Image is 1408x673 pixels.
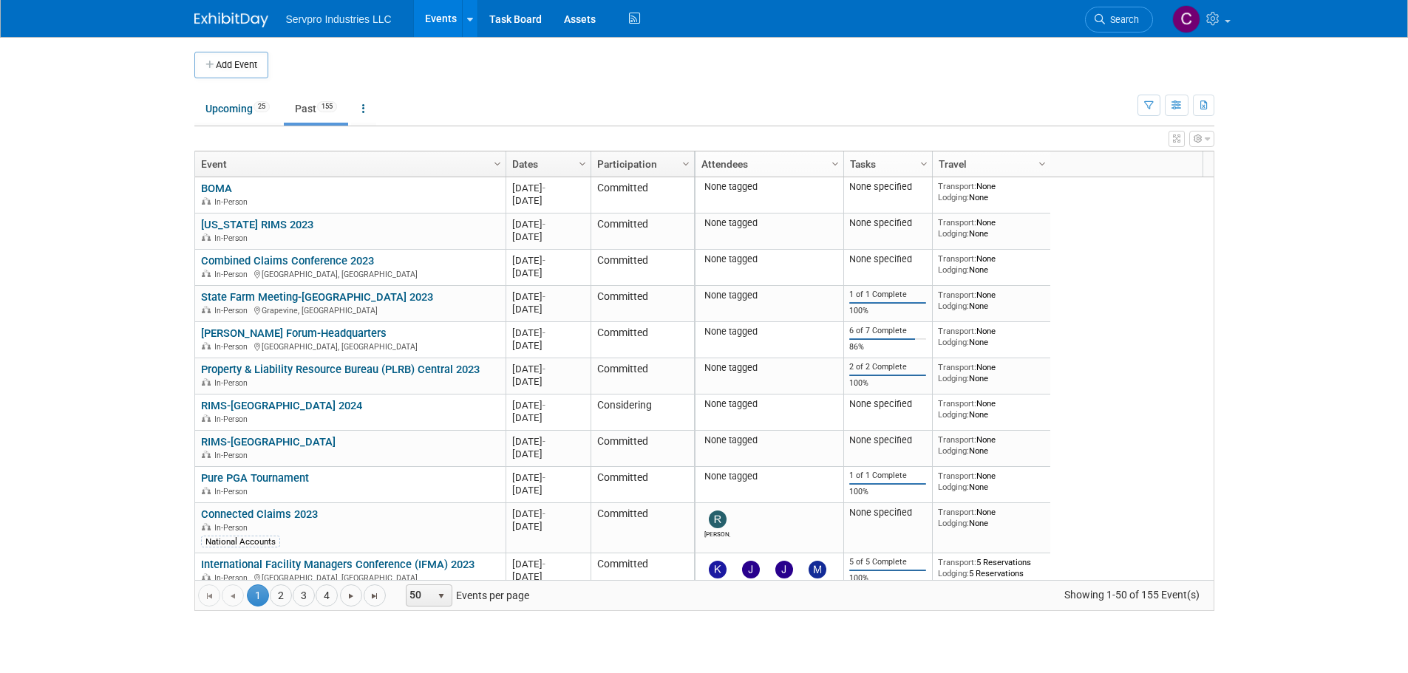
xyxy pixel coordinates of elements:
[286,13,392,25] span: Servpro Industries LLC
[591,503,694,553] td: Committed
[201,571,499,584] div: [GEOGRAPHIC_DATA], [GEOGRAPHIC_DATA]
[222,584,244,607] a: Go to the previous page
[202,487,211,494] img: In-Person Event
[1105,14,1139,25] span: Search
[938,181,1044,202] div: None None
[829,158,841,170] span: Column Settings
[938,253,1044,275] div: None None
[938,409,969,420] span: Lodging:
[849,306,926,316] div: 100%
[202,197,211,205] img: In-Person Event
[938,301,969,311] span: Lodging:
[512,182,584,194] div: [DATE]
[938,181,976,191] span: Transport:
[512,411,584,424] div: [DATE]
[201,558,475,571] a: International Facility Managers Conference (IFMA) 2023
[202,233,211,241] img: In-Person Event
[938,398,1044,420] div: None None
[247,584,269,607] span: 1
[194,52,268,78] button: Add Event
[701,398,837,410] div: None tagged
[939,151,1041,177] a: Travel
[938,326,976,336] span: Transport:
[849,378,926,389] div: 100%
[938,192,969,202] span: Lodging:
[512,558,584,570] div: [DATE]
[701,434,837,446] div: None tagged
[680,158,692,170] span: Column Settings
[254,101,270,112] span: 25
[701,471,837,482] div: None tagged
[591,431,694,467] td: Committed
[704,578,730,588] div: Kevin Wofford
[591,213,694,250] td: Committed
[849,471,926,481] div: 1 of 1 Complete
[489,151,506,174] a: Column Settings
[214,487,252,496] span: In-Person
[201,508,318,521] a: Connected Claims 2023
[738,578,763,588] div: Joanna Zwink
[543,291,545,302] span: -
[214,197,252,207] span: In-Person
[345,590,357,602] span: Go to the next page
[938,434,1044,456] div: None None
[709,561,727,578] img: Kevin Wofford
[201,536,280,547] div: National Accounts
[317,101,337,112] span: 155
[849,217,926,229] div: None specified
[512,570,584,583] div: [DATE]
[202,523,211,530] img: In-Person Event
[543,558,545,570] span: -
[938,557,976,567] span: Transport:
[407,585,432,606] span: 50
[512,363,584,375] div: [DATE]
[202,414,211,422] img: In-Person Event
[938,557,1044,578] div: 5 Reservations 5 Reservations
[701,217,837,229] div: None tagged
[709,510,727,528] img: Rick Dubois
[849,557,926,567] div: 5 of 5 Complete
[201,182,232,195] a: BOMA
[849,253,926,265] div: None specified
[202,270,211,277] img: In-Person Event
[938,217,1044,239] div: None None
[591,250,694,286] td: Committed
[202,342,211,349] img: In-Person Event
[938,471,976,481] span: Transport:
[938,228,969,239] span: Lodging:
[938,253,976,264] span: Transport:
[202,378,211,386] img: In-Person Event
[775,561,793,578] img: Jay Reynolds
[340,584,362,607] a: Go to the next page
[591,286,694,322] td: Committed
[701,151,834,177] a: Attendees
[849,434,926,446] div: None specified
[543,363,545,375] span: -
[202,573,211,581] img: In-Person Event
[938,482,969,492] span: Lodging:
[938,337,969,347] span: Lodging:
[827,151,843,174] a: Column Settings
[201,290,433,304] a: State Farm Meeting-[GEOGRAPHIC_DATA] 2023
[214,451,252,460] span: In-Person
[316,584,338,607] a: 4
[201,218,313,231] a: [US_STATE] RIMS 2023
[938,398,976,409] span: Transport:
[214,378,252,388] span: In-Person
[849,290,926,300] div: 1 of 1 Complete
[850,151,922,177] a: Tasks
[543,255,545,266] span: -
[203,590,215,602] span: Go to the first page
[701,326,837,338] div: None tagged
[701,290,837,301] div: None tagged
[201,304,499,316] div: Grapevine, [GEOGRAPHIC_DATA]
[512,194,584,207] div: [DATE]
[512,327,584,339] div: [DATE]
[1172,5,1200,33] img: Chris Chassagneux
[512,508,584,520] div: [DATE]
[591,553,694,625] td: Committed
[809,561,826,578] img: Mike Tofari
[591,467,694,503] td: Committed
[938,518,969,528] span: Lodging:
[293,584,315,607] a: 3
